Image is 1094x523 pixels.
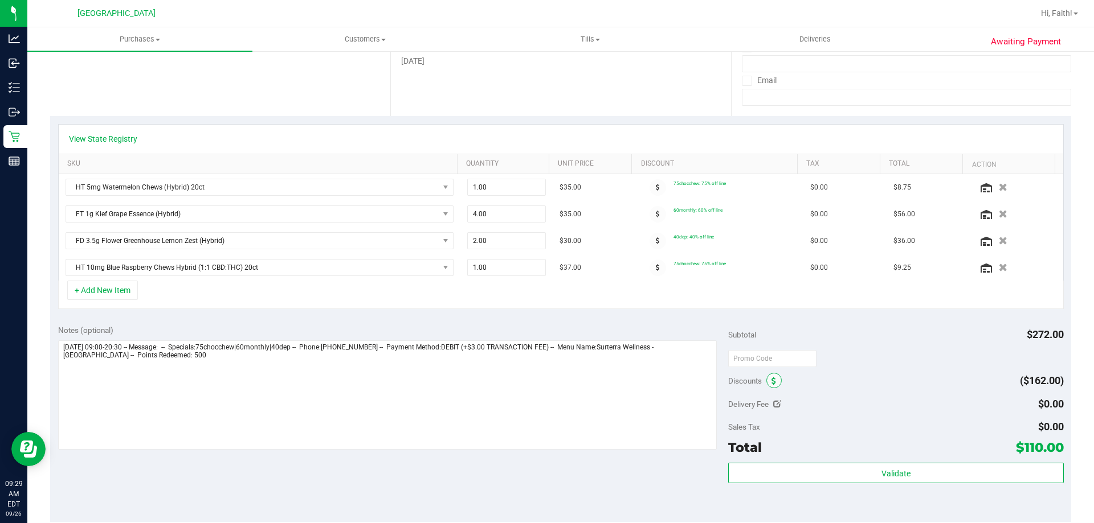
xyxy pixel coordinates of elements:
span: $56.00 [893,209,915,220]
input: Format: (999) 999-9999 [742,55,1071,72]
span: $9.25 [893,262,911,273]
a: Deliveries [703,27,928,51]
span: $0.00 [810,182,828,193]
a: SKU [67,159,453,168]
span: Hi, Faith! [1041,9,1072,18]
span: NO DATA FOUND [66,259,454,276]
span: Awaiting Payment [991,35,1061,48]
a: Quantity [466,159,545,168]
span: 75chocchew: 75% off line [673,261,726,266]
input: 4.00 [468,206,546,222]
span: $35.00 [560,209,581,220]
input: 1.00 [468,179,546,195]
input: Promo Code [728,350,817,367]
span: Notes (optional) [58,326,113,335]
span: $0.00 [810,236,828,246]
span: Delivery Fee [728,400,769,409]
span: [GEOGRAPHIC_DATA] [77,9,156,18]
span: Subtotal [728,330,756,339]
a: Purchases [27,27,252,51]
a: Discount [641,159,793,168]
span: $272.00 [1027,328,1064,340]
span: Validate [881,469,911,478]
button: + Add New Item [67,281,138,300]
span: $110.00 [1016,439,1064,455]
span: Discounts [728,370,762,391]
span: FT 1g Kief Grape Essence (Hybrid) [66,206,439,222]
span: $0.00 [1038,421,1064,433]
span: Purchases [27,34,252,44]
span: $8.75 [893,182,911,193]
th: Action [962,154,1054,175]
span: $0.00 [1038,398,1064,410]
span: 40dep: 40% off line [673,234,714,240]
span: Total [728,439,762,455]
span: Deliveries [784,34,846,44]
label: Email [742,72,777,89]
span: HT 5mg Watermelon Chews (Hybrid) 20ct [66,179,439,195]
a: Customers [252,27,477,51]
iframe: Resource center [11,432,46,466]
p: 09:29 AM EDT [5,479,22,509]
span: FD 3.5g Flower Greenhouse Lemon Zest (Hybrid) [66,233,439,249]
a: View State Registry [69,133,137,145]
inline-svg: Analytics [9,33,20,44]
inline-svg: Reports [9,155,20,167]
inline-svg: Inventory [9,82,20,93]
i: Edit Delivery Fee [773,400,781,408]
button: Validate [728,463,1063,483]
p: 09/26 [5,509,22,518]
inline-svg: Retail [9,131,20,142]
span: $36.00 [893,236,915,246]
a: Tax [806,159,876,168]
inline-svg: Outbound [9,106,20,118]
span: NO DATA FOUND [66,232,454,249]
span: 75chocchew: 75% off line [673,180,726,186]
div: [DATE] [401,55,720,67]
span: Sales Tax [728,422,760,431]
a: Total [889,159,958,168]
span: NO DATA FOUND [66,205,454,223]
span: $35.00 [560,182,581,193]
span: NO DATA FOUND [66,179,454,196]
span: ($162.00) [1020,374,1064,386]
span: $0.00 [810,262,828,273]
inline-svg: Inbound [9,57,20,69]
input: 2.00 [468,233,546,249]
input: 1.00 [468,260,546,275]
span: 60monthly: 60% off line [673,207,722,213]
span: $30.00 [560,236,581,246]
span: Customers [253,34,477,44]
span: $37.00 [560,262,581,273]
span: Tills [478,34,702,44]
a: Tills [477,27,703,51]
span: $0.00 [810,209,828,220]
span: HT 10mg Blue Raspberry Chews Hybrid (1:1 CBD:THC) 20ct [66,260,439,275]
a: Unit Price [558,159,627,168]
